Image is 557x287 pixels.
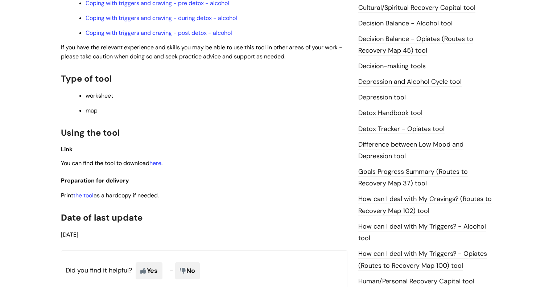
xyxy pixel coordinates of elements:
a: How can I deal with My Triggers? - Opiates (Routes to Recovery Map 100) tool [358,249,487,270]
span: Using the tool [61,127,120,138]
a: Cultural/Spiritual Recovery Capital tool [358,3,475,13]
a: Depression tool [358,93,406,102]
a: Decision-making tools [358,62,426,71]
span: Preparation for delivery [61,177,129,184]
a: How can I deal with My Cravings? (Routes to Recovery Map 102) tool [358,194,492,216]
span: map [86,107,98,114]
a: here [149,159,161,167]
a: Goals Progress Summary (Routes to Recovery Map 37) tool [358,167,468,188]
a: Coping with triggers and craving - during detox - alcohol [86,14,237,22]
a: Coping with triggers and craving - post detox - alcohol [86,29,232,37]
span: Yes [136,262,162,279]
span: No [175,262,200,279]
span: Type of tool [61,73,112,84]
span: Date of last update [61,212,143,223]
a: Decision Balance - Alcohol tool [358,19,453,28]
a: Difference between Low Mood and Depression tool [358,140,463,161]
a: Detox Handbook tool [358,108,422,118]
span: worksheet [86,92,113,99]
a: the tool [73,192,94,199]
a: Decision Balance - Opiates (Routes to Recovery Map 45) tool [358,34,473,56]
a: Human/Personal Recovery Capital tool [358,277,474,286]
span: as a hardcopy if needed. [94,192,159,199]
a: Detox Tracker - Opiates tool [358,124,445,134]
span: Link [61,145,73,153]
a: How can I deal with My Triggers? - Alcohol tool [358,222,486,243]
a: Depression and Alcohol Cycle tool [358,77,462,87]
span: [DATE] [61,231,78,238]
span: Print [61,192,94,199]
span: If you have the relevant experience and skills you may be able to use this tool in other areas of... [61,44,342,60]
span: You can find the tool to download . [61,159,162,167]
